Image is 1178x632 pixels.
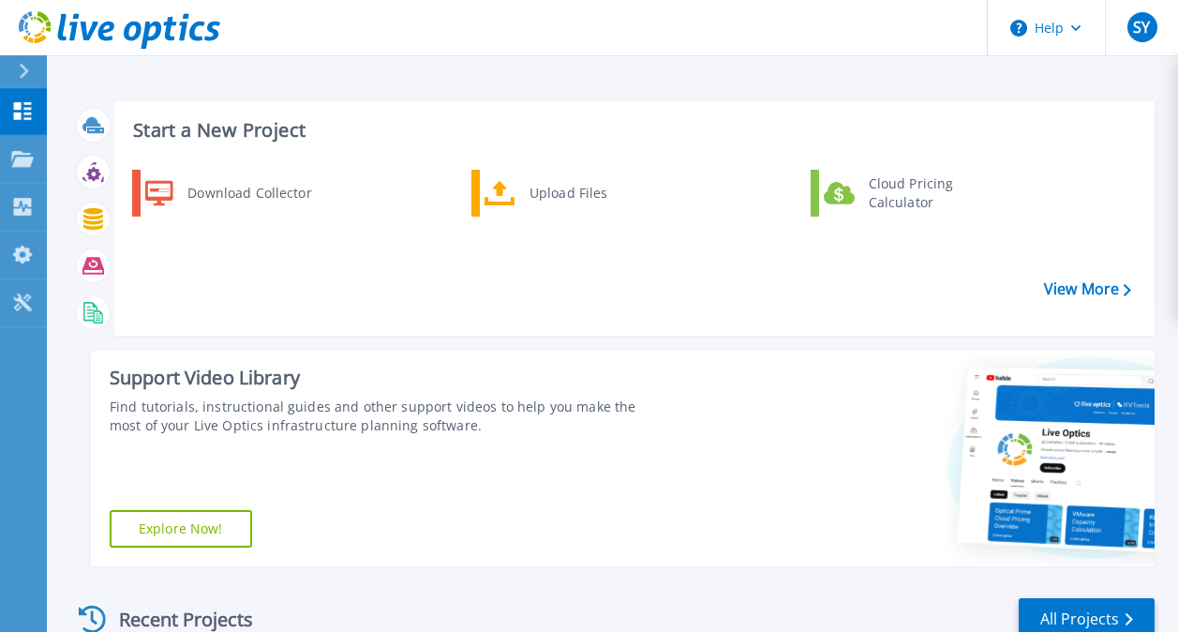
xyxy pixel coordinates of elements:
a: Explore Now! [110,510,252,548]
div: Download Collector [178,174,320,212]
div: Support Video Library [110,366,663,390]
a: Download Collector [132,170,324,217]
a: Cloud Pricing Calculator [811,170,1003,217]
a: Upload Files [471,170,664,217]
div: Upload Files [520,174,659,212]
a: View More [1044,280,1131,298]
div: Cloud Pricing Calculator [859,174,998,212]
h3: Start a New Project [133,120,1130,141]
span: SY [1133,20,1150,35]
div: Find tutorials, instructional guides and other support videos to help you make the most of your L... [110,398,663,435]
